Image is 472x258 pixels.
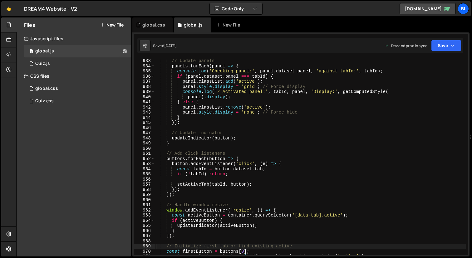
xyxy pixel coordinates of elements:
[134,136,155,141] div: 948
[24,45,131,57] div: 17250/47734.js
[134,187,155,192] div: 958
[134,89,155,95] div: 939
[134,202,155,208] div: 961
[134,223,155,228] div: 965
[134,120,155,125] div: 945
[134,239,155,244] div: 968
[35,61,50,66] div: Quiz.js
[134,156,155,162] div: 952
[29,49,33,54] span: 1
[134,177,155,182] div: 956
[24,22,35,28] h2: Files
[134,228,155,234] div: 966
[24,57,131,70] div: 17250/47889.js
[134,64,155,69] div: 934
[134,249,155,254] div: 970
[134,110,155,115] div: 943
[134,95,155,100] div: 940
[164,43,177,48] div: [DATE]
[134,79,155,84] div: 937
[134,167,155,172] div: 954
[134,105,155,110] div: 942
[134,146,155,151] div: 950
[134,192,155,197] div: 959
[24,95,131,107] div: 17250/47890.css
[210,3,262,14] button: Code Only
[134,125,155,131] div: 946
[134,244,155,249] div: 969
[35,98,54,104] div: Quiz.css
[134,58,155,64] div: 933
[35,86,58,91] div: global.css
[100,22,124,27] button: New File
[134,115,155,120] div: 944
[184,22,203,28] div: global.js
[134,151,155,156] div: 951
[134,141,155,146] div: 949
[142,22,165,28] div: global.css
[24,5,77,12] div: DREAM4 Website - V2
[134,172,155,177] div: 955
[400,3,456,14] a: [DOMAIN_NAME]
[17,70,131,82] div: CSS files
[24,82,131,95] div: 17250/47735.css
[17,32,131,45] div: Javascript files
[134,218,155,223] div: 964
[134,213,155,218] div: 963
[134,161,155,167] div: 953
[134,208,155,213] div: 962
[35,48,54,54] div: global.js
[134,182,155,187] div: 957
[431,40,461,51] button: Save
[134,84,155,90] div: 938
[134,100,155,105] div: 941
[134,74,155,79] div: 936
[1,1,17,16] a: 🤙
[216,22,243,28] div: New File
[458,3,469,14] a: Bi
[134,130,155,136] div: 947
[385,43,427,48] div: Dev and prod in sync
[134,197,155,203] div: 960
[153,43,177,48] div: Saved
[134,69,155,74] div: 935
[134,233,155,239] div: 967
